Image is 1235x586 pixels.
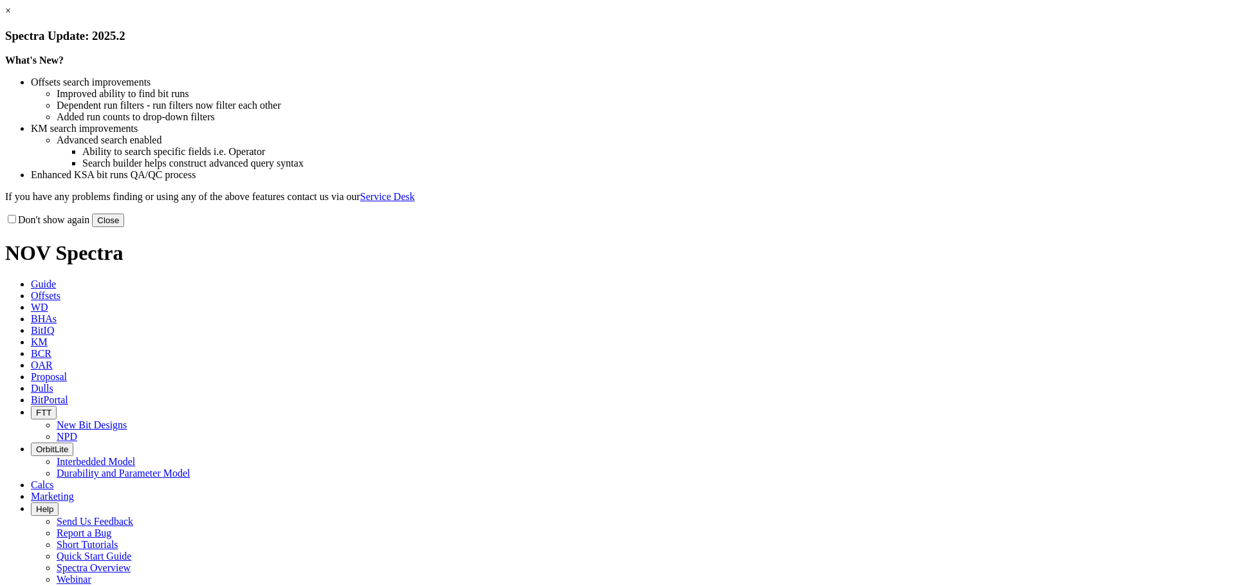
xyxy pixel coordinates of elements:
[57,539,118,550] a: Short Tutorials
[5,214,89,225] label: Don't show again
[57,419,127,430] a: New Bit Designs
[36,408,51,417] span: FTT
[31,479,54,490] span: Calcs
[57,88,1230,100] li: Improved ability to find bit runs
[57,527,111,538] a: Report a Bug
[57,111,1230,123] li: Added run counts to drop-down filters
[57,134,1230,146] li: Advanced search enabled
[31,77,1230,88] li: Offsets search improvements
[36,444,68,454] span: OrbitLite
[31,123,1230,134] li: KM search improvements
[31,290,60,301] span: Offsets
[57,456,135,467] a: Interbedded Model
[57,551,131,562] a: Quick Start Guide
[57,468,190,479] a: Durability and Parameter Model
[5,241,1230,265] h1: NOV Spectra
[5,29,1230,43] h3: Spectra Update: 2025.2
[31,279,56,289] span: Guide
[31,360,53,371] span: OAR
[31,302,48,313] span: WD
[31,336,48,347] span: KM
[31,348,51,359] span: BCR
[57,562,131,573] a: Spectra Overview
[5,5,11,16] a: ×
[57,100,1230,111] li: Dependent run filters - run filters now filter each other
[31,325,54,336] span: BitIQ
[82,158,1230,169] li: Search builder helps construct advanced query syntax
[31,169,1230,181] li: Enhanced KSA bit runs QA/QC process
[57,431,77,442] a: NPD
[31,491,74,502] span: Marketing
[36,504,53,514] span: Help
[31,371,67,382] span: Proposal
[5,55,64,66] strong: What's New?
[31,394,68,405] span: BitPortal
[57,516,133,527] a: Send Us Feedback
[92,214,124,227] button: Close
[8,215,16,223] input: Don't show again
[57,574,91,585] a: Webinar
[360,191,415,202] a: Service Desk
[82,146,1230,158] li: Ability to search specific fields i.e. Operator
[31,313,57,324] span: BHAs
[31,383,53,394] span: Dulls
[5,191,1230,203] p: If you have any problems finding or using any of the above features contact us via our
